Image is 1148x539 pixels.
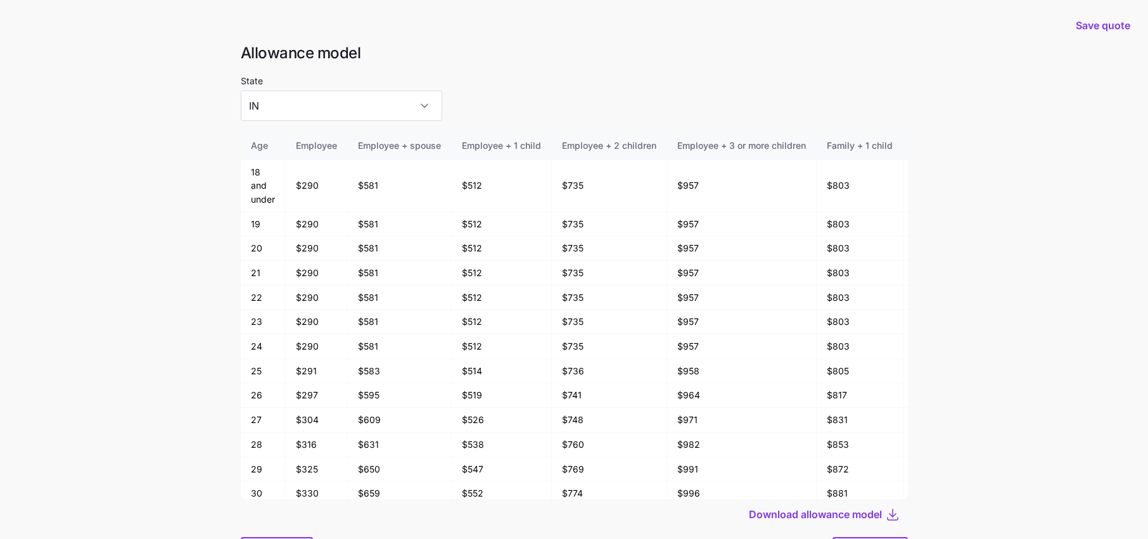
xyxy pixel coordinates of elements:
td: $774 [552,481,667,506]
td: 24 [241,334,286,359]
td: $297 [286,383,348,408]
td: $803 [817,310,903,334]
td: $831 [817,408,903,433]
td: $748 [552,408,667,433]
td: $881 [817,481,903,506]
td: $581 [348,160,452,212]
td: $991 [667,457,817,482]
td: 28 [241,433,286,457]
td: $290 [286,212,348,237]
td: $290 [286,261,348,286]
td: $957 [667,236,817,261]
td: $853 [817,433,903,457]
div: Employee + 1 child [462,139,541,153]
td: $1025 [903,261,1005,286]
td: $595 [348,383,452,408]
td: $803 [817,212,903,237]
td: $650 [348,457,452,482]
td: $514 [452,359,552,384]
td: $659 [348,481,452,506]
td: $1094 [903,457,1005,482]
td: 22 [241,286,286,310]
div: Family + 1 child [827,139,893,153]
div: Employee + spouse [358,139,441,153]
td: $736 [552,359,667,384]
td: $964 [667,383,817,408]
td: $290 [286,160,348,212]
td: $735 [552,236,667,261]
td: $538 [452,433,552,457]
td: $512 [452,160,552,212]
td: $817 [817,383,903,408]
td: $735 [552,286,667,310]
td: $581 [348,261,452,286]
td: $735 [552,334,667,359]
td: $581 [348,212,452,237]
td: $1053 [903,408,1005,433]
td: 29 [241,457,286,482]
td: $872 [817,457,903,482]
td: $1075 [903,433,1005,457]
td: 30 [241,481,286,506]
td: $1025 [903,334,1005,359]
td: $290 [286,310,348,334]
td: $512 [452,310,552,334]
td: 25 [241,359,286,384]
td: $304 [286,408,348,433]
button: Save quote [1066,8,1140,43]
div: Age [251,139,275,153]
td: $957 [667,286,817,310]
td: $1025 [903,212,1005,237]
td: $512 [452,286,552,310]
td: $581 [348,334,452,359]
span: Download allowance model [749,507,882,522]
td: $803 [817,160,903,212]
td: 21 [241,261,286,286]
td: $316 [286,433,348,457]
td: 19 [241,212,286,237]
td: $631 [348,433,452,457]
td: $803 [817,334,903,359]
td: $1027 [903,359,1005,384]
td: 20 [241,236,286,261]
td: $609 [348,408,452,433]
td: $330 [286,481,348,506]
div: Employee [296,139,337,153]
td: $581 [348,310,452,334]
td: $957 [667,212,817,237]
td: $512 [452,212,552,237]
td: $735 [552,310,667,334]
button: Download allowance model [749,507,885,522]
td: $581 [348,236,452,261]
td: $957 [667,334,817,359]
span: Save quote [1076,18,1130,33]
label: State [241,74,263,88]
td: $290 [286,334,348,359]
td: 18 and under [241,160,286,212]
td: 26 [241,383,286,408]
div: Employee + 3 or more children [677,139,806,153]
input: Select a state [241,91,442,121]
td: $996 [667,481,817,506]
td: $1025 [903,236,1005,261]
td: $526 [452,408,552,433]
td: 27 [241,408,286,433]
td: $290 [286,236,348,261]
td: $735 [552,212,667,237]
h1: Allowance model [241,43,908,63]
td: $512 [452,236,552,261]
td: $735 [552,261,667,286]
td: $325 [286,457,348,482]
td: $982 [667,433,817,457]
td: $519 [452,383,552,408]
td: $803 [817,286,903,310]
td: $760 [552,433,667,457]
td: $1103 [903,481,1005,506]
td: $971 [667,408,817,433]
td: $512 [452,261,552,286]
td: $957 [667,160,817,212]
td: $957 [667,261,817,286]
td: $552 [452,481,552,506]
td: $1039 [903,383,1005,408]
td: $1025 [903,310,1005,334]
